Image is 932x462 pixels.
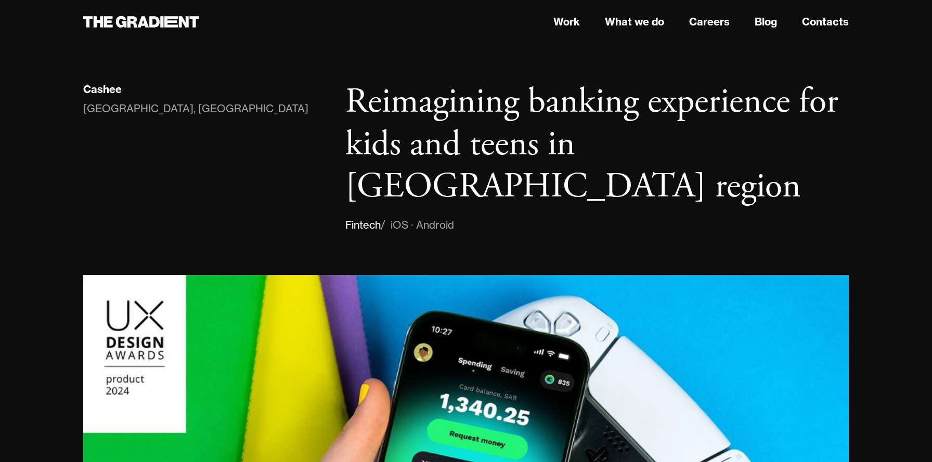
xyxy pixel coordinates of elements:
[553,14,580,30] a: Work
[83,83,122,96] div: Cashee
[689,14,730,30] a: Careers
[755,14,777,30] a: Blog
[605,14,664,30] a: What we do
[381,217,454,233] div: / iOS · Android
[802,14,849,30] a: Contacts
[83,100,308,117] div: [GEOGRAPHIC_DATA], [GEOGRAPHIC_DATA]
[345,217,381,233] div: Fintech
[345,81,849,208] h1: Reimagining banking experience for kids and teens in [GEOGRAPHIC_DATA] region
